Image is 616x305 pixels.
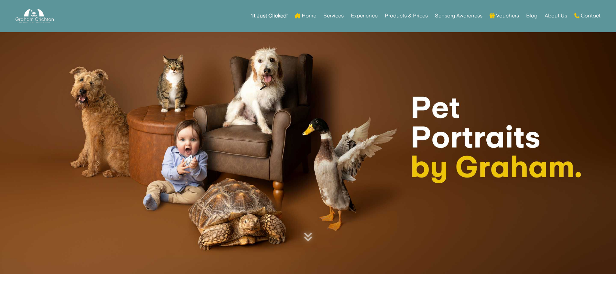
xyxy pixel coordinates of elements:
a: Services [323,3,344,28]
a: Sensory Awareness [435,3,482,28]
img: Graham Crichton Photography Logo - Graham Crichton - Belfast Family & Pet Photography Studio [16,7,54,25]
a: Products & Prices [385,3,428,28]
a: Vouchers [490,3,519,28]
a: Home [295,3,316,28]
a: About Us [545,3,567,28]
a: Contact [574,3,600,28]
a: ‘It Just Clicked’ [251,3,287,28]
strong: ‘It Just Clicked’ [251,14,287,18]
a: Experience [351,3,378,28]
a: Blog [526,3,537,28]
